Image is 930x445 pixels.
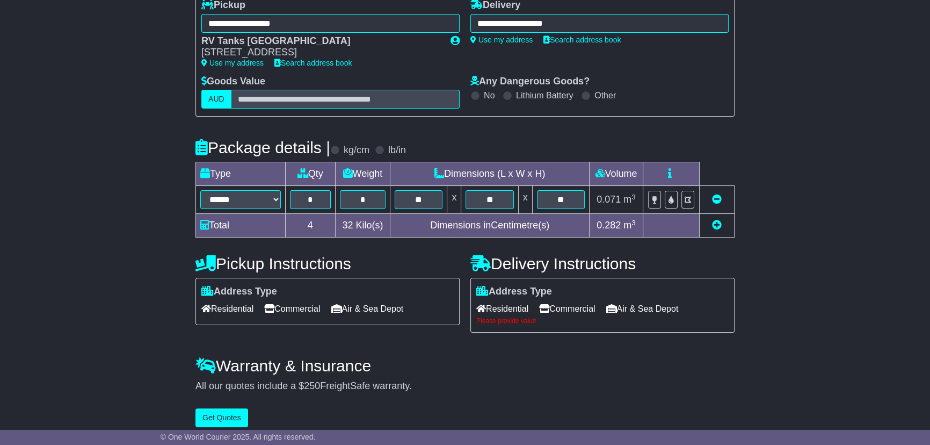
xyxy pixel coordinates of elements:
[543,35,621,44] a: Search address book
[597,194,621,205] span: 0.071
[274,59,352,67] a: Search address book
[195,408,248,427] button: Get Quotes
[195,255,460,272] h4: Pickup Instructions
[201,286,277,298] label: Address Type
[195,357,735,375] h4: Warranty & Insurance
[712,194,722,205] a: Remove this item
[470,255,735,272] h4: Delivery Instructions
[196,162,286,186] td: Type
[304,381,320,391] span: 250
[201,300,253,317] span: Residential
[201,90,231,109] label: AUD
[476,286,552,298] label: Address Type
[161,433,316,441] span: © One World Courier 2025. All rights reserved.
[342,220,353,231] span: 32
[201,59,264,67] a: Use my address
[195,139,330,156] h4: Package details |
[631,219,636,227] sup: 3
[201,47,440,59] div: [STREET_ADDRESS]
[539,300,595,317] span: Commercial
[594,90,616,101] label: Other
[623,220,636,231] span: m
[388,145,406,156] label: lb/in
[335,162,390,186] td: Weight
[712,220,722,231] a: Add new item
[195,381,735,392] div: All our quotes include a $ FreightSafe warranty.
[390,214,590,238] td: Dimensions in Centimetre(s)
[335,214,390,238] td: Kilo(s)
[344,145,369,156] label: kg/cm
[201,76,265,88] label: Goods Value
[631,193,636,201] sup: 3
[476,300,528,317] span: Residential
[390,162,590,186] td: Dimensions (L x W x H)
[484,90,495,101] label: No
[476,317,729,325] div: Please provide value
[196,214,286,238] td: Total
[447,186,461,214] td: x
[201,35,440,47] div: RV Tanks [GEOGRAPHIC_DATA]
[606,300,679,317] span: Air & Sea Depot
[589,162,643,186] td: Volume
[286,162,336,186] td: Qty
[331,300,404,317] span: Air & Sea Depot
[597,220,621,231] span: 0.282
[623,194,636,205] span: m
[286,214,336,238] td: 4
[516,90,573,101] label: Lithium Battery
[518,186,532,214] td: x
[264,300,320,317] span: Commercial
[470,35,533,44] a: Use my address
[470,76,590,88] label: Any Dangerous Goods?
